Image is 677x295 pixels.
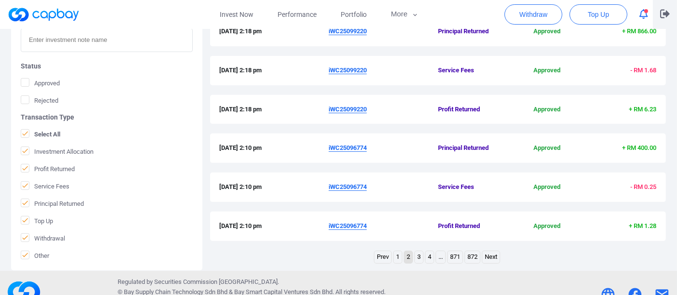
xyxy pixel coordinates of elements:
span: [DATE] 2:18 pm [220,66,329,76]
a: Page 2 is your current page [404,251,412,263]
span: Principal Returned [438,27,511,37]
u: iWC25099220 [329,106,367,113]
span: Principal Returned [438,143,511,153]
span: Profit Returned [438,221,511,231]
a: ... [436,251,445,263]
span: Approved [511,182,584,192]
span: - RM 0.25 [630,183,656,190]
span: Investment Allocation [21,147,93,156]
u: iWC25099220 [329,67,367,74]
span: Approved [511,27,584,37]
h5: Transaction Type [21,113,193,121]
a: Page 1 [394,251,402,263]
a: Next page [482,251,500,263]
u: iWC25096774 [329,183,367,190]
span: Performance [278,9,317,20]
span: + RM 6.23 [629,106,656,113]
a: Page 871 [448,251,463,263]
span: Top Up [21,216,53,226]
span: [DATE] 2:18 pm [220,105,329,115]
u: iWC25096774 [329,222,367,229]
span: + RM 400.00 [622,144,656,151]
u: iWC25099220 [329,27,367,35]
span: [DATE] 2:10 pm [220,182,329,192]
span: [DATE] 2:10 pm [220,143,329,153]
a: Page 3 [415,251,423,263]
span: Select All [21,129,60,139]
button: Withdraw [504,4,562,25]
span: Portfolio [341,9,367,20]
span: Other [21,251,49,260]
span: Profit Returned [21,164,75,174]
span: Approved [511,221,584,231]
a: Page 4 [425,251,434,263]
a: Page 872 [465,251,480,263]
span: Approved [511,66,584,76]
span: - RM 1.68 [630,67,656,74]
span: Approved [511,143,584,153]
span: Principal Returned [21,199,84,208]
span: Service Fees [438,182,511,192]
span: + RM 1.28 [629,222,656,229]
h5: Status [21,62,193,70]
span: Withdrawal [21,233,65,243]
span: Approved [21,78,60,88]
a: Previous page [374,251,391,263]
button: Top Up [570,4,627,25]
span: Profit Returned [438,105,511,115]
span: [DATE] 2:18 pm [220,27,329,37]
span: Rejected [21,95,58,105]
span: Top Up [588,10,609,19]
span: + RM 866.00 [622,27,656,35]
span: Service Fees [21,181,69,191]
span: Approved [511,105,584,115]
span: [DATE] 2:10 pm [220,221,329,231]
span: Service Fees [438,66,511,76]
input: Enter investment note name [21,28,193,52]
u: iWC25096774 [329,144,367,151]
